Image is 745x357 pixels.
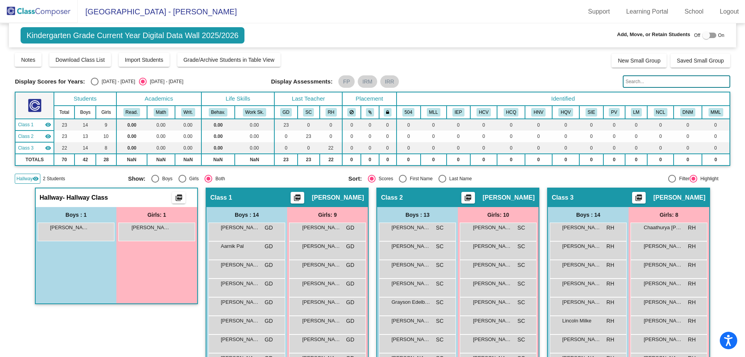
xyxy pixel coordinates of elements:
div: Both [212,175,225,182]
span: SC [436,261,444,269]
span: RH [688,280,696,288]
td: 0 [497,131,525,142]
th: Boys [74,106,96,119]
th: Monitored ML [702,106,730,119]
button: Download Class List [49,53,111,67]
th: Samantha Connors [298,106,320,119]
td: 0 [702,119,730,131]
span: Class 3 [18,145,33,152]
span: [PERSON_NAME] [392,261,430,269]
button: Writ. [181,108,195,117]
td: 0 [320,119,342,131]
th: Hi Cap - Quantitative Qualification [497,106,525,119]
td: 0 [625,142,647,154]
span: [PERSON_NAME] [302,261,341,269]
td: 0 [342,119,361,131]
td: 0 [674,119,702,131]
button: IEP [452,108,464,117]
span: RH [606,261,614,269]
td: 0.00 [235,119,275,131]
div: Filter [676,175,690,182]
span: GD [346,242,354,251]
td: 0 [702,131,730,142]
td: 0 [361,142,379,154]
span: 2 Students [43,175,65,182]
td: 0 [702,154,730,165]
td: TOTALS [15,154,54,165]
span: [PERSON_NAME] [392,280,430,287]
span: [PERSON_NAME] [644,242,683,250]
td: 0 [421,154,447,165]
div: Scores [376,175,393,182]
span: Saved Small Group [677,57,724,64]
a: School [678,5,710,18]
th: Academics [116,92,201,106]
td: 0 [579,131,603,142]
mat-chip: FP [338,75,355,88]
td: 0 [447,131,470,142]
span: RH [688,261,696,269]
span: GD [265,242,273,251]
th: Multilingual Learner [421,106,447,119]
button: Saved Small Group [670,54,730,68]
td: 0 [552,131,580,142]
button: Behav. [209,108,227,117]
div: Girls: 1 [116,207,197,223]
mat-icon: picture_as_pdf [463,194,473,205]
span: [PERSON_NAME] [50,224,89,232]
td: 0 [274,142,297,154]
td: 14 [74,142,96,154]
td: 10 [96,131,116,142]
td: 8 [96,142,116,154]
td: 0 [470,131,497,142]
span: - Hallway Class [63,194,108,202]
button: HNV [531,108,546,117]
td: 0 [603,131,625,142]
span: SC [436,242,444,251]
th: Hi Cap - Verbal & Quantitative Qualification [552,106,580,119]
span: [GEOGRAPHIC_DATA] - [PERSON_NAME] [78,5,237,18]
td: NaN [175,154,201,165]
div: Boys [159,175,173,182]
td: 0 [298,119,320,131]
div: First Name [407,175,433,182]
span: GD [265,261,273,269]
td: 0.00 [201,142,235,154]
span: Chaathurya [PERSON_NAME] [644,224,683,232]
div: Girls: 8 [629,207,709,223]
span: GD [265,317,273,325]
span: Download Class List [55,57,105,63]
span: [PERSON_NAME] [473,280,512,287]
th: Likely Moving [625,106,647,119]
th: Hi Cap - Non-Verbal Qualification [525,106,552,119]
td: 0 [702,142,730,154]
td: 0 [497,142,525,154]
th: 504 Plan [397,106,421,119]
span: SC [436,298,444,306]
span: [PERSON_NAME] [221,298,260,306]
span: [PERSON_NAME] [312,194,364,202]
th: Ginger Donohue [274,106,297,119]
span: Aarnik Pal [221,242,260,250]
td: 0 [525,154,552,165]
th: Total [54,106,74,119]
span: On [718,32,724,39]
span: Sort: [348,175,362,182]
button: LM [631,108,642,117]
span: Class 1 [18,121,33,128]
td: 0 [421,131,447,142]
td: 23 [274,119,297,131]
a: Support [582,5,616,18]
td: 22 [320,154,342,165]
td: 0 [447,142,470,154]
span: [PERSON_NAME] [653,194,705,202]
button: MML [709,108,723,117]
td: 0.00 [116,142,147,154]
td: 23 [298,154,320,165]
span: Class 2 [381,194,403,202]
td: 0 [674,154,702,165]
td: 0 [647,154,674,165]
button: NCL [654,108,668,117]
span: [PERSON_NAME] [PERSON_NAME] [392,224,430,232]
span: RH [688,298,696,306]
